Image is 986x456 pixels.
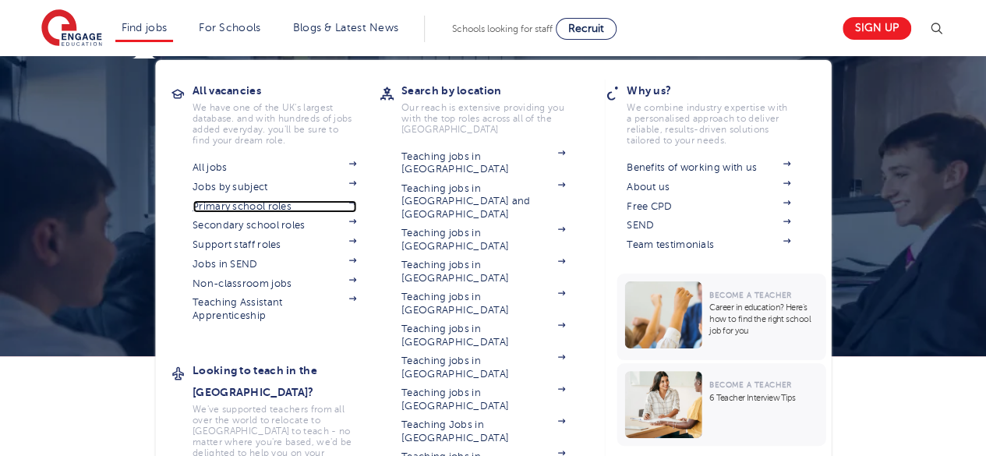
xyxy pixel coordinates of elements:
[193,80,380,101] h3: All vacancies
[617,363,829,446] a: Become a Teacher6 Teacher Interview Tips
[401,227,565,253] a: Teaching jobs in [GEOGRAPHIC_DATA]
[199,22,260,34] a: For Schools
[41,9,102,48] img: Engage Education
[401,291,565,316] a: Teaching jobs in [GEOGRAPHIC_DATA]
[401,323,565,348] a: Teaching jobs in [GEOGRAPHIC_DATA]
[709,380,791,389] span: Become a Teacher
[401,355,565,380] a: Teaching jobs in [GEOGRAPHIC_DATA]
[193,161,356,174] a: All jobs
[193,359,380,403] h3: Looking to teach in the [GEOGRAPHIC_DATA]?
[193,181,356,193] a: Jobs by subject
[627,219,790,232] a: SEND
[627,80,814,146] a: Why us?We combine industry expertise with a personalised approach to deliver reliable, results-dr...
[568,23,604,34] span: Recruit
[401,102,565,135] p: Our reach is extensive providing you with the top roles across all of the [GEOGRAPHIC_DATA]
[193,258,356,270] a: Jobs in SEND
[627,80,814,101] h3: Why us?
[709,302,818,337] p: Career in education? Here’s how to find the right school job for you
[193,80,380,146] a: All vacanciesWe have one of the UK's largest database. and with hundreds of jobs added everyday. ...
[627,239,790,251] a: Team testimonials
[193,200,356,213] a: Primary school roles
[627,102,790,146] p: We combine industry expertise with a personalised approach to deliver reliable, results-driven so...
[401,182,565,221] a: Teaching jobs in [GEOGRAPHIC_DATA] and [GEOGRAPHIC_DATA]
[193,239,356,251] a: Support staff roles
[627,200,790,213] a: Free CPD
[193,277,356,290] a: Non-classroom jobs
[293,22,399,34] a: Blogs & Latest News
[452,23,553,34] span: Schools looking for staff
[193,219,356,232] a: Secondary school roles
[709,291,791,299] span: Become a Teacher
[32,140,954,177] h1: Tutoring Jobs
[401,387,565,412] a: Teaching jobs in [GEOGRAPHIC_DATA]
[627,161,790,174] a: Benefits of working with us
[401,150,565,176] a: Teaching jobs in [GEOGRAPHIC_DATA]
[709,392,818,404] p: 6 Teacher Interview Tips
[843,17,911,40] a: Sign up
[193,102,356,146] p: We have one of the UK's largest database. and with hundreds of jobs added everyday. you'll be sur...
[401,80,588,101] h3: Search by location
[617,274,829,360] a: Become a TeacherCareer in education? Here’s how to find the right school job for you
[122,22,168,34] a: Find jobs
[401,259,565,285] a: Teaching jobs in [GEOGRAPHIC_DATA]
[111,411,875,437] h2: Why Join Us
[556,18,617,40] a: Recruit
[401,419,565,444] a: Teaching Jobs in [GEOGRAPHIC_DATA]
[32,184,954,214] p: Find your perfect tutoring job with Engage Education!
[193,296,356,322] a: Teaching Assistant Apprenticeship
[627,181,790,193] a: About us
[401,80,588,135] a: Search by locationOur reach is extensive providing you with the top roles across all of the [GEOG...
